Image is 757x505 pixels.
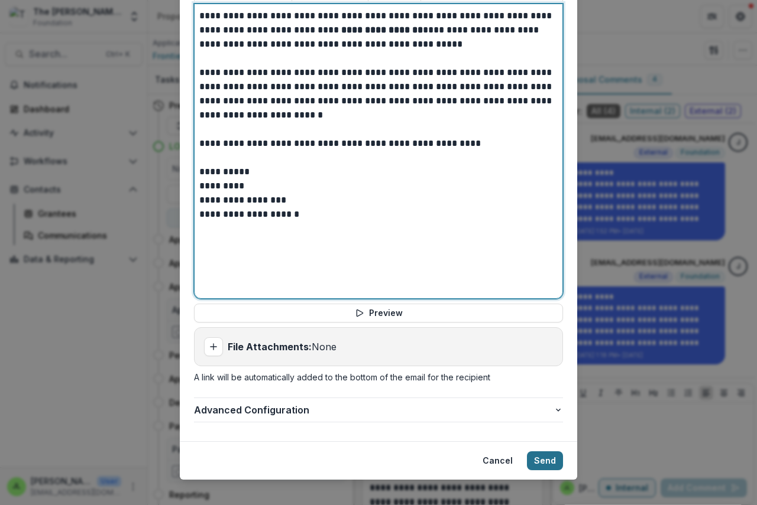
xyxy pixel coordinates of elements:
[194,403,554,417] span: Advanced Configuration
[194,304,563,322] button: Preview
[228,340,337,354] p: None
[228,341,312,353] strong: File Attachments:
[194,398,563,422] button: Advanced Configuration
[475,451,520,470] button: Cancel
[204,337,223,356] button: Add attachment
[194,371,563,383] p: A link will be automatically added to the bottom of the email for the recipient
[527,451,563,470] button: Send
